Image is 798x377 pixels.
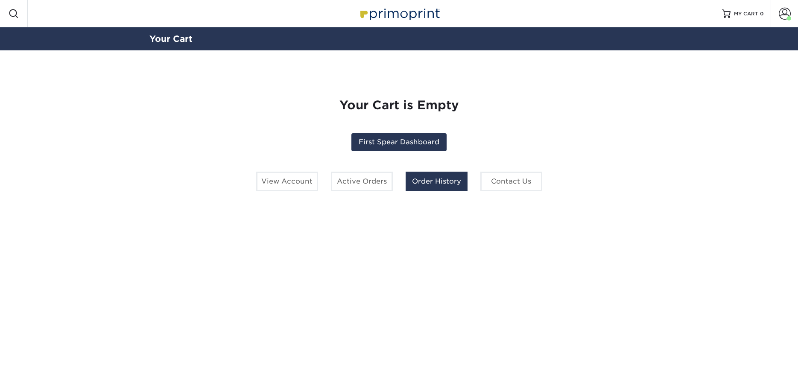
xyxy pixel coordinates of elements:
span: MY CART [734,10,758,18]
a: Active Orders [331,172,393,191]
a: Your Cart [149,34,193,44]
a: Contact Us [480,172,542,191]
a: View Account [256,172,318,191]
a: Order History [406,172,468,191]
img: Primoprint [357,4,442,23]
iframe: Google Customer Reviews [2,351,73,374]
span: 0 [760,11,764,17]
h1: Your Cart is Empty [156,98,642,113]
a: First Spear Dashboard [351,133,447,151]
